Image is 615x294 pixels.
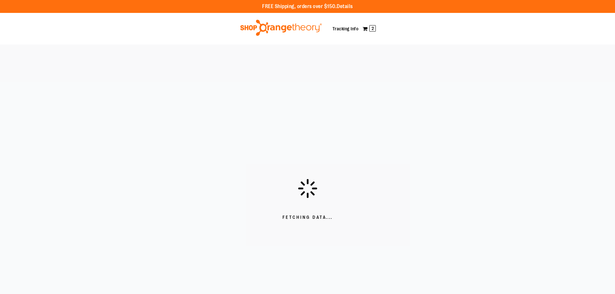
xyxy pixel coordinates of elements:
a: Details [337,4,353,9]
a: Tracking Info [333,26,359,31]
img: Shop Orangetheory [239,20,323,36]
p: FREE Shipping, orders over $150. [262,3,353,10]
span: 2 [369,25,376,32]
span: Fetching Data... [282,214,333,221]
